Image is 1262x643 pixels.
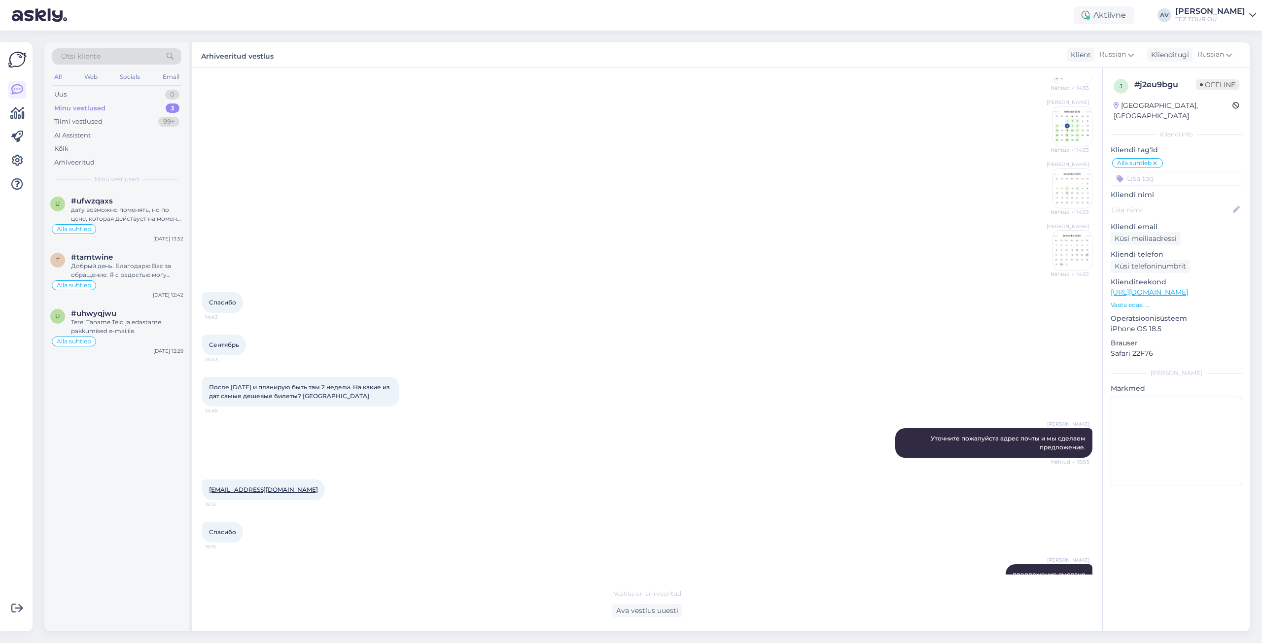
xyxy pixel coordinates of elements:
div: [DATE] 12:42 [153,291,183,299]
div: Socials [118,70,142,83]
span: 14:43 [205,313,242,321]
p: Safari 22F76 [1111,348,1242,359]
p: iPhone OS 18.5 [1111,324,1242,334]
div: Klienditugi [1147,50,1189,60]
a: [PERSON_NAME]TEZ TOUR OÜ [1175,7,1256,23]
p: Brauser [1111,338,1242,348]
div: Email [161,70,181,83]
span: 14:43 [205,356,242,363]
span: Alla suhtleb [1117,160,1152,166]
span: 14:45 [205,407,242,414]
p: Kliendi tag'id [1111,145,1242,155]
p: Operatsioonisüsteem [1111,313,1242,324]
span: предложение выслано [1013,571,1086,578]
div: # j2eu9bgu [1134,79,1196,91]
span: Russian [1099,49,1126,60]
p: Kliendi telefon [1111,249,1242,260]
div: Minu vestlused [54,103,105,113]
span: Alla suhtleb [57,338,91,344]
div: Arhiveeritud [54,158,95,168]
span: 15:15 [205,543,242,550]
span: #uhwyqjwu [71,309,116,318]
input: Lisa nimi [1111,204,1231,215]
a: [EMAIL_ADDRESS][DOMAIN_NAME] [209,486,318,493]
div: [DATE] 12:29 [153,347,183,355]
span: u [55,312,60,320]
label: Arhiveeritud vestlus [201,48,274,62]
div: Klient [1067,50,1091,60]
span: #tamtwine [71,253,113,262]
span: [PERSON_NAME] [1047,223,1089,230]
div: Web [82,70,100,83]
div: Aktiivne [1074,6,1134,24]
span: [PERSON_NAME] [1047,556,1089,564]
span: Alla suhtleb [57,226,91,232]
img: Attachment [1052,231,1092,270]
span: Nähtud ✓ 15:05 [1051,458,1089,466]
p: Vaata edasi ... [1111,301,1242,309]
span: Сентябрь [209,341,239,348]
span: Nähtud ✓ 14:33 [1051,208,1089,216]
span: Nähtud ✓ 14:33 [1051,146,1089,154]
span: [PERSON_NAME] [1047,99,1089,106]
span: Otsi kliente [61,51,101,62]
span: [PERSON_NAME] [1047,420,1089,428]
span: t [56,256,60,264]
div: All [52,70,64,83]
div: Tiimi vestlused [54,117,103,127]
div: Tere. Täname Teid ja edastame pakkumised e-mailile. [71,318,183,336]
span: Alla suhtleb [57,282,91,288]
span: Minu vestlused [95,175,139,184]
div: Добрый день. Благодарю Вас за обращение. Я с радостью могу оставить запрос на листе ожидания и оф... [71,262,183,279]
div: [PERSON_NAME] [1111,369,1242,377]
img: Askly Logo [8,50,27,69]
div: [PERSON_NAME] [1175,7,1245,15]
div: дату возможно поменять, но по цене, которая действует на момент изменения [71,205,183,223]
div: Kõik [54,144,69,154]
span: Nähtud ✓ 14:33 [1051,84,1089,92]
span: Nähtud ✓ 14:33 [1051,271,1089,278]
div: Küsi meiliaadressi [1111,232,1181,245]
div: Küsi telefoninumbrit [1111,260,1190,273]
div: [DATE] 13:52 [153,235,183,242]
span: j [1120,82,1122,90]
span: 15:12 [205,501,242,508]
span: После [DATE] и планирую быть там 2 недели. На какие из дат самые дешевые билеты? [GEOGRAPHIC_DATA] [209,383,391,400]
span: Vestlus on arhiveeritud [614,589,681,598]
span: u [55,200,60,207]
p: Märkmed [1111,383,1242,394]
span: #ufwzqaxs [71,197,113,205]
div: Kliendi info [1111,130,1242,139]
span: Уточните пожалуйста адрес почты и мы сделаем предложение. [931,435,1087,451]
img: Attachment [1052,106,1092,146]
span: Спасибо [209,299,236,306]
span: Спасибо [209,528,236,536]
div: 3 [166,103,179,113]
div: TEZ TOUR OÜ [1175,15,1245,23]
input: Lisa tag [1111,171,1242,186]
div: 99+ [158,117,179,127]
div: AI Assistent [54,131,91,140]
p: Klienditeekond [1111,277,1242,287]
p: Kliendi nimi [1111,190,1242,200]
div: AV [1157,8,1171,22]
a: [URL][DOMAIN_NAME] [1111,288,1188,297]
span: [PERSON_NAME] [1047,161,1089,168]
div: [GEOGRAPHIC_DATA], [GEOGRAPHIC_DATA] [1114,101,1232,121]
div: 0 [165,90,179,100]
span: Offline [1196,79,1239,90]
img: Attachment [1052,169,1092,208]
div: Ava vestlus uuesti [612,604,682,617]
div: Uus [54,90,67,100]
p: Kliendi email [1111,222,1242,232]
span: Russian [1197,49,1224,60]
